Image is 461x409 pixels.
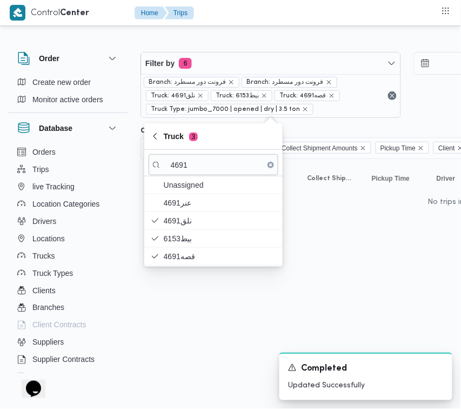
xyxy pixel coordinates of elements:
button: Trips [13,161,123,178]
button: Home [135,6,167,19]
button: Remove Collect Shipment Amounts from selection in this group [360,145,366,151]
span: Truck: نلق4691 [146,90,209,101]
span: Create new order [32,76,91,89]
span: Branch: فرونت دور مسطرد [144,77,239,88]
span: Branch: فرونت دور مسطرد [246,77,324,87]
span: عنر4691 [164,196,276,209]
h3: Order [39,52,59,65]
button: Drivers [13,213,123,230]
button: Truck3 [144,123,283,150]
span: Location Categories [32,197,100,210]
span: Pickup Time [376,142,429,154]
button: remove selected entity [302,106,309,113]
span: قصه4691 [164,250,276,263]
button: Filter by6 active filters [141,52,400,74]
div: Database [9,143,128,378]
span: Filter by [145,57,175,70]
span: Truck: بيط6153 [211,90,272,101]
button: remove selected entity [261,93,268,99]
span: Pickup Time [372,174,410,183]
span: Suppliers [32,336,64,349]
b: Center [60,9,89,17]
button: Order [17,52,119,65]
img: X8yXhbKr1z7QwAAAABJRU5ErkJggg== [10,5,25,21]
label: Columns [141,127,168,135]
button: Create new order [13,74,123,91]
button: remove selected entity [197,93,204,99]
span: Client Contracts [32,319,86,332]
button: Clear input [268,162,274,168]
button: Trucks [13,247,123,265]
div: Order [9,74,128,113]
span: Pickup Time [380,142,416,154]
span: Collect Shipment Amounts [307,174,352,183]
span: Completed [301,363,348,376]
button: remove selected entity [326,79,332,85]
span: بيط6153 [164,232,276,245]
button: Monitor active orders [13,91,123,108]
span: Driver [437,174,456,183]
span: Branch: فرونت دور مسطرد [149,77,226,87]
span: Clients [32,284,56,297]
button: Clients [13,282,123,299]
span: Truck: نلق4691 [151,91,195,101]
button: Branches [13,299,123,316]
iframe: chat widget [11,366,45,398]
span: Truck: قصه4691 [279,91,326,101]
span: Supplier Contracts [32,353,95,366]
span: Truck Type: jumbo_7000 | opened | dry | 3.5 ton [151,104,300,114]
span: Trucks [32,249,55,262]
span: Truck: قصه4691 [275,90,340,101]
p: Updated Successfully [288,380,444,392]
button: Supplier Contracts [13,351,123,368]
span: live Tracking [32,180,75,193]
div: Notification [288,362,444,376]
h3: Database [39,122,72,135]
span: Branches [32,301,64,314]
span: Truck: بيط6153 [216,91,259,101]
span: Drivers [32,215,56,228]
button: Location Categories [13,195,123,213]
span: Truck Type: jumbo_7000 | opened | dry | 3.5 ton [146,104,313,115]
span: Locations [32,232,65,245]
button: live Tracking [13,178,123,195]
button: Suppliers [13,334,123,351]
span: Truck Types [32,267,73,280]
span: Unassigned [164,179,276,192]
button: remove selected entity [329,93,335,99]
span: Trips [32,163,49,176]
button: Locations [13,230,123,247]
span: Client [438,142,455,154]
span: 6 active filters [179,58,192,69]
button: Remove [386,89,399,102]
button: Pickup Time [368,170,422,187]
span: Branch: فرونت دور مسطرد [242,77,337,88]
span: Devices [32,371,59,384]
span: Orders [32,146,56,159]
button: Orders [13,143,123,161]
span: Collect Shipment Amounts [277,142,371,154]
input: search filters [149,154,278,175]
button: remove selected entity [228,79,235,85]
button: Truck Types [13,265,123,282]
button: Client Contracts [13,316,123,334]
span: Collect Shipment Amounts [282,142,358,154]
button: Database [17,122,119,135]
span: 3 [189,133,198,141]
span: Truck [164,130,198,143]
button: Devices [13,368,123,386]
button: Remove Pickup Time from selection in this group [418,145,424,151]
button: Trips [165,6,194,19]
span: Monitor active orders [32,93,103,106]
span: نلق4691 [164,214,276,227]
button: Rows per page:10 [141,207,215,220]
